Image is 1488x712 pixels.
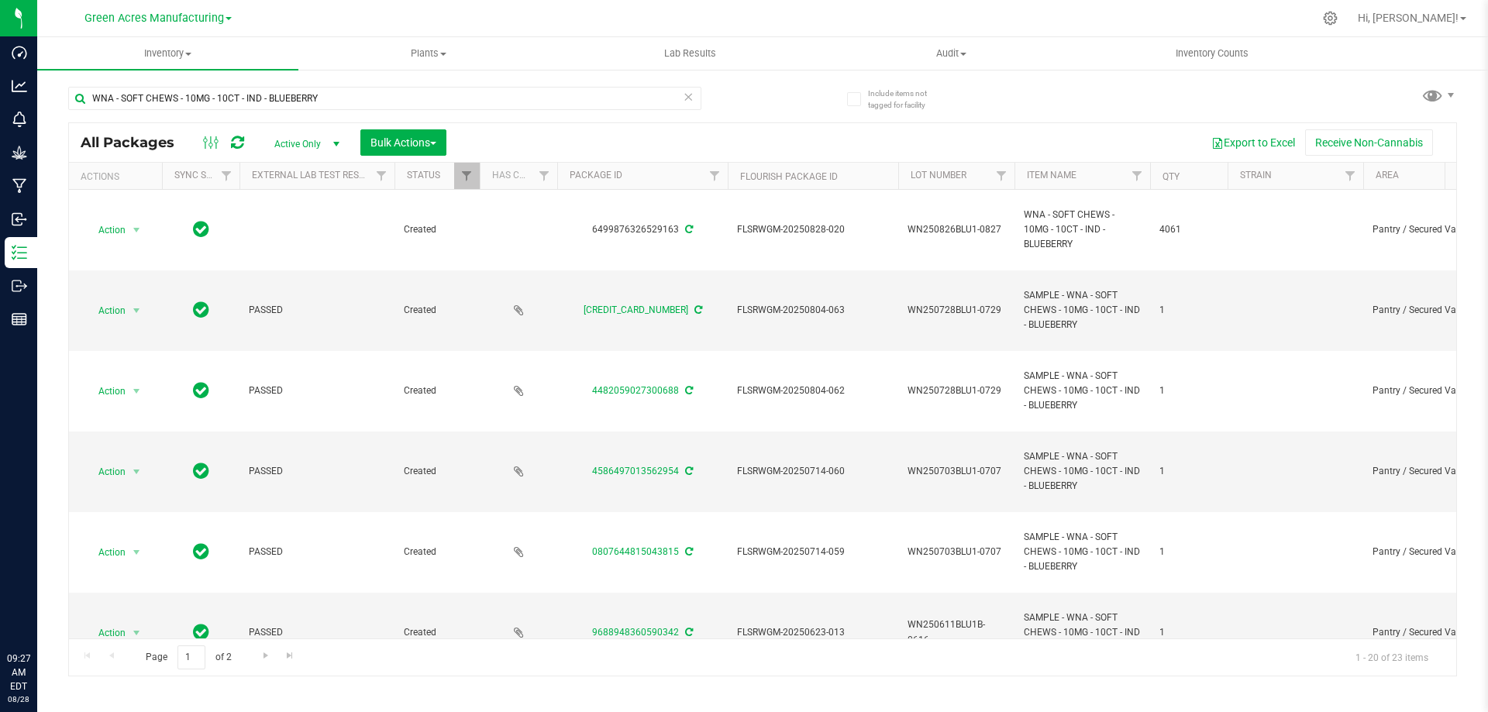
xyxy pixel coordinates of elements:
[174,170,234,181] a: Sync Status
[683,385,693,396] span: Sync from Compliance System
[1155,46,1269,60] span: Inventory Counts
[1373,384,1470,398] span: Pantry / Secured Vault
[81,171,156,182] div: Actions
[193,380,209,401] span: In Sync
[249,464,385,479] span: PASSED
[404,625,470,640] span: Created
[81,134,190,151] span: All Packages
[683,224,693,235] span: Sync from Compliance System
[127,542,146,563] span: select
[1358,12,1459,24] span: Hi, [PERSON_NAME]!
[555,222,730,237] div: 6499876326529163
[84,542,126,563] span: Action
[7,693,30,705] p: 08/28
[1027,170,1076,181] a: Item Name
[84,622,126,644] span: Action
[1373,222,1470,237] span: Pantry / Secured Vault
[68,87,701,110] input: Search Package ID, Item Name, SKU, Lot or Part Number...
[1373,303,1470,318] span: Pantry / Secured Vault
[193,218,209,240] span: In Sync
[84,461,126,483] span: Action
[1024,208,1141,253] span: WNA - SOFT CHEWS - 10MG - 10CT - IND - BLUEBERRY
[12,212,27,227] inline-svg: Inbound
[908,464,1005,479] span: WN250703BLU1-0707
[360,129,446,156] button: Bulk Actions
[584,304,688,315] a: [CREDIT_CARD_NUMBER]
[1201,129,1305,156] button: Export to Excel
[407,170,440,181] a: Status
[127,380,146,402] span: select
[279,645,301,666] a: Go to the last page
[1024,611,1141,655] span: SAMPLE - WNA - SOFT CHEWS - 10MG - 10CT - IND - BLUEBERRY
[12,78,27,94] inline-svg: Analytics
[84,300,126,322] span: Action
[1373,545,1470,559] span: Pantry / Secured Vault
[1024,449,1141,494] span: SAMPLE - WNA - SOFT CHEWS - 10MG - 10CT - IND - BLUEBERRY
[193,541,209,562] span: In Sync
[1159,464,1218,479] span: 1
[127,219,146,241] span: select
[737,384,889,398] span: FLSRWGM-20250804-062
[480,163,557,190] th: Has COA
[989,163,1014,189] a: Filter
[127,461,146,483] span: select
[592,466,679,476] a: 4586497013562954
[740,171,838,182] a: Flourish Package ID
[133,645,244,669] span: Page of 2
[702,163,728,189] a: Filter
[1338,163,1363,189] a: Filter
[193,460,209,482] span: In Sync
[84,12,224,25] span: Green Acres Manufacturing
[254,645,277,666] a: Go to the next page
[643,46,737,60] span: Lab Results
[1321,11,1340,26] div: Manage settings
[15,588,62,635] iframe: Resource center
[454,163,480,189] a: Filter
[1162,171,1180,182] a: Qty
[12,45,27,60] inline-svg: Dashboard
[908,303,1005,318] span: WN250728BLU1-0729
[1240,170,1272,181] a: Strain
[1159,545,1218,559] span: 1
[737,464,889,479] span: FLSRWGM-20250714-060
[127,300,146,322] span: select
[908,545,1005,559] span: WN250703BLU1-0707
[249,303,385,318] span: PASSED
[908,222,1005,237] span: WN250826BLU1-0827
[404,222,470,237] span: Created
[1376,170,1399,181] a: Area
[737,625,889,640] span: FLSRWGM-20250623-013
[532,163,557,189] a: Filter
[1024,369,1141,414] span: SAMPLE - WNA - SOFT CHEWS - 10MG - 10CT - IND - BLUEBERRY
[911,170,966,181] a: Lot Number
[1024,288,1141,333] span: SAMPLE - WNA - SOFT CHEWS - 10MG - 10CT - IND - BLUEBERRY
[1125,163,1150,189] a: Filter
[868,88,945,111] span: Include items not tagged for facility
[127,622,146,644] span: select
[404,384,470,398] span: Created
[12,278,27,294] inline-svg: Outbound
[214,163,239,189] a: Filter
[821,37,1082,70] a: Audit
[12,145,27,160] inline-svg: Grow
[570,170,622,181] a: Package ID
[1159,303,1218,318] span: 1
[249,384,385,398] span: PASSED
[683,87,694,107] span: Clear
[1082,37,1343,70] a: Inventory Counts
[1343,645,1441,669] span: 1 - 20 of 23 items
[84,219,126,241] span: Action
[12,245,27,260] inline-svg: Inventory
[7,652,30,693] p: 09:27 AM EDT
[369,163,394,189] a: Filter
[683,627,693,638] span: Sync from Compliance System
[908,384,1005,398] span: WN250728BLU1-0729
[592,546,679,557] a: 0807644815043815
[12,311,27,327] inline-svg: Reports
[683,466,693,476] span: Sync from Compliance System
[1024,530,1141,575] span: SAMPLE - WNA - SOFT CHEWS - 10MG - 10CT - IND - BLUEBERRY
[737,303,889,318] span: FLSRWGM-20250804-063
[84,380,126,402] span: Action
[252,170,374,181] a: External Lab Test Result
[1305,129,1433,156] button: Receive Non-Cannabis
